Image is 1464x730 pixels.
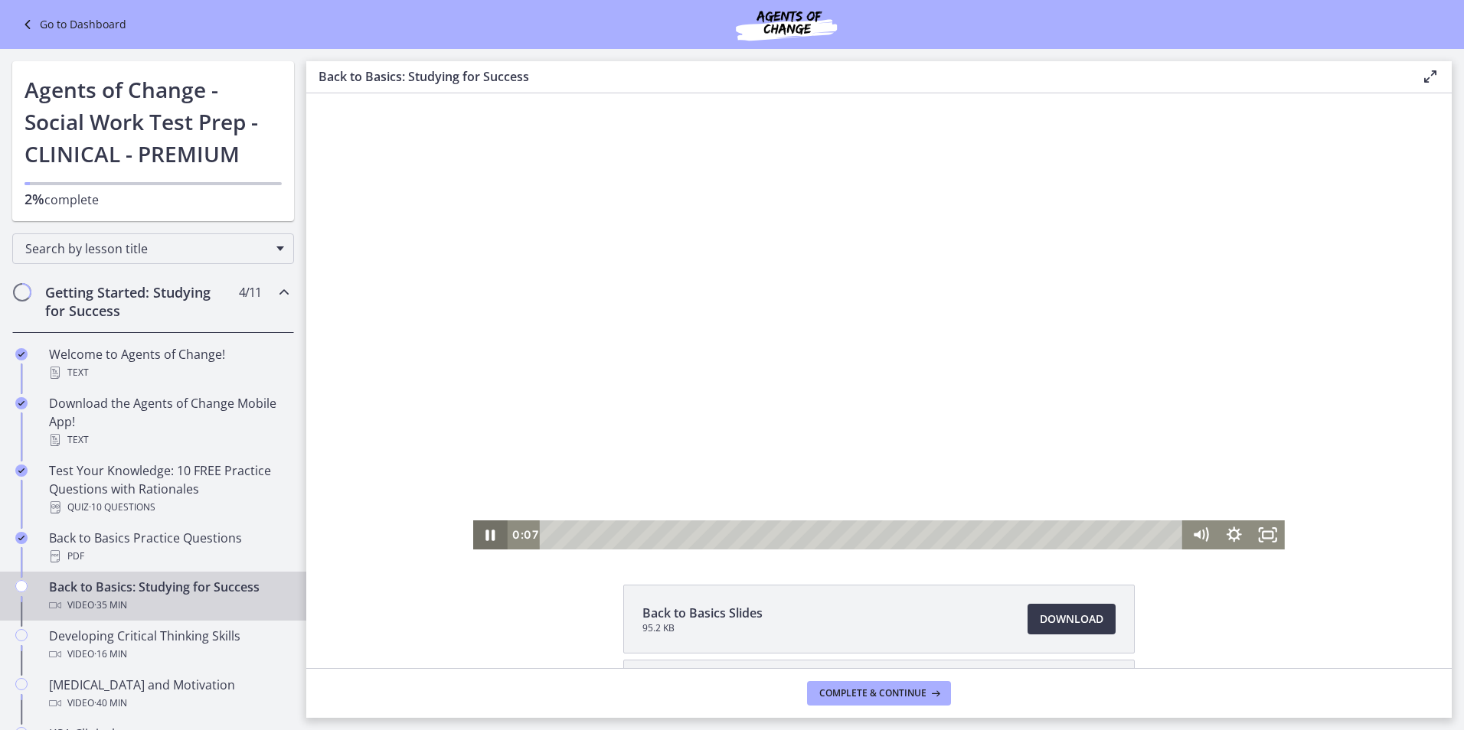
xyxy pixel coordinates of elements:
[239,283,261,301] span: 4 / 11
[49,676,288,712] div: [MEDICAL_DATA] and Motivation
[25,240,269,257] span: Search by lesson title
[45,283,232,320] h2: Getting Started: Studying for Success
[49,596,288,614] div: Video
[15,397,28,409] i: Completed
[642,622,763,634] span: 95.2 KB
[49,627,288,663] div: Developing Critical Thinking Skills
[15,348,28,360] i: Completed
[1028,604,1116,634] a: Download
[25,190,44,208] span: 2%
[642,604,763,622] span: Back to Basics Slides
[694,6,878,43] img: Agents of Change Social Work Test Prep
[49,578,288,614] div: Back to Basics: Studying for Success
[306,93,1452,549] iframe: Video Lesson
[15,532,28,544] i: Completed
[18,15,126,34] a: Go to Dashboard
[94,596,127,614] span: · 35 min
[49,498,288,517] div: Quiz
[49,363,288,382] div: Text
[94,645,127,663] span: · 16 min
[945,427,979,456] button: Fullscreen
[94,694,127,712] span: · 40 min
[12,233,294,264] div: Search by lesson title
[49,547,288,565] div: PDF
[819,687,926,699] span: Complete & continue
[1040,610,1103,628] span: Download
[49,694,288,712] div: Video
[15,464,28,477] i: Completed
[25,190,282,209] p: complete
[807,681,951,706] button: Complete & continue
[319,67,1397,86] h3: Back to Basics: Studying for Success
[877,427,910,456] button: Mute
[49,345,288,382] div: Welcome to Agents of Change!
[25,73,282,170] h1: Agents of Change - Social Work Test Prep - CLINICAL - PREMIUM
[89,498,155,517] span: · 10 Questions
[49,645,288,663] div: Video
[49,461,288,517] div: Test Your Knowledge: 10 FREE Practice Questions with Rationales
[49,529,288,565] div: Back to Basics Practice Questions
[910,427,944,456] button: Show settings menu
[49,394,288,449] div: Download the Agents of Change Mobile App!
[49,431,288,449] div: Text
